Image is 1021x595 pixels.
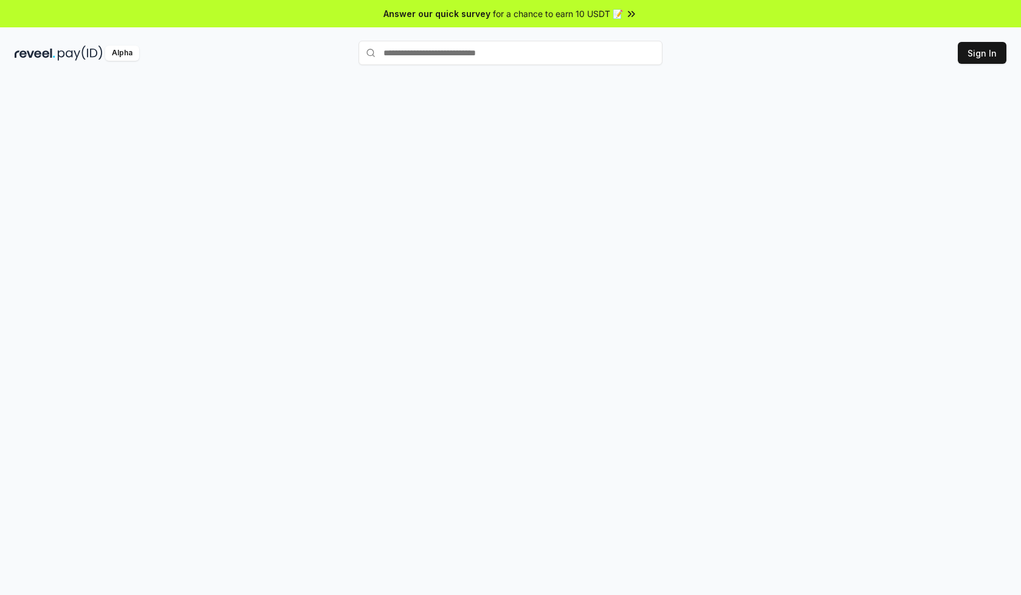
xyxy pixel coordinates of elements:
[958,42,1006,64] button: Sign In
[15,46,55,61] img: reveel_dark
[105,46,139,61] div: Alpha
[383,7,490,20] span: Answer our quick survey
[493,7,623,20] span: for a chance to earn 10 USDT 📝
[58,46,103,61] img: pay_id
